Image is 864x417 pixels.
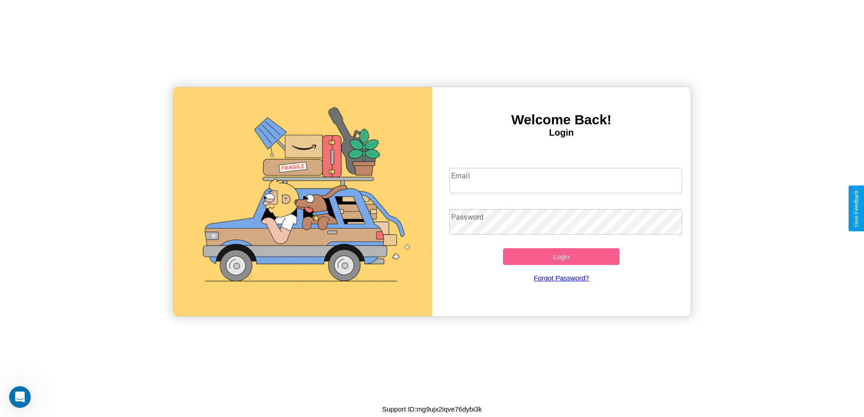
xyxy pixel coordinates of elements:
p: Support ID: mg9ujx2iqve76dybi3k [382,403,482,415]
h3: Welcome Back! [432,112,691,128]
h4: Login [432,128,691,138]
img: gif [173,87,432,316]
div: Give Feedback [853,190,859,227]
button: Login [503,248,620,265]
a: Forgot Password? [445,265,678,291]
iframe: Intercom live chat [9,386,31,408]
